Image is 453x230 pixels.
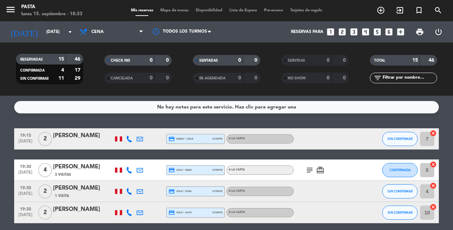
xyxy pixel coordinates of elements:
i: looks_4 [361,27,370,37]
i: looks_6 [384,27,394,37]
span: [DATE] [17,213,34,221]
i: cancel [430,161,437,168]
span: [DATE] [17,170,34,178]
span: 19:30 [17,162,34,170]
strong: 0 [254,58,259,63]
span: [DATE] [17,139,34,147]
button: SIN CONFIRMAR [382,132,418,146]
strong: 29 [75,76,82,81]
span: visa * 5246 [168,188,191,195]
strong: 0 [343,58,347,63]
span: stripe [212,189,223,193]
span: A la carta [229,190,245,192]
i: cancel [430,203,437,211]
i: credit_card [168,136,175,142]
span: Reservas para [291,29,323,34]
strong: 17 [75,68,82,73]
i: credit_card [168,167,175,173]
span: SIN CONFIRMAR [388,211,413,214]
span: Mis reservas [127,9,157,12]
i: [DATE] [5,24,43,40]
span: stripe [212,168,223,172]
div: lunes 15. septiembre - 18:33 [21,11,82,18]
strong: 0 [238,75,241,80]
span: stripe [212,136,223,141]
span: visa * 5668 [168,167,191,173]
span: SIN CONFIRMAR [388,189,413,193]
span: SENTADAS [199,59,218,62]
strong: 0 [327,58,329,63]
strong: 15 [58,57,64,62]
span: 19:30 [17,204,34,213]
span: Cena [91,29,104,34]
i: credit_card [168,188,175,195]
span: amex * 2518 [168,136,193,142]
span: SIN CONFIRMAR [388,137,413,141]
span: print [415,28,424,36]
strong: 11 [58,76,64,81]
i: menu [5,4,16,15]
span: NO SHOW [288,77,306,80]
strong: 15 [412,58,418,63]
span: stripe [212,210,223,215]
div: [PERSON_NAME] [53,162,113,172]
strong: 0 [150,75,153,80]
div: LOG OUT [429,21,448,43]
strong: 0 [254,75,259,80]
span: CONFIRMADA [390,168,411,172]
span: RE AGENDADA [199,77,225,80]
span: A la carta [229,168,245,171]
div: [PERSON_NAME] [53,205,113,214]
span: CONFIRMADA [20,69,45,72]
i: looks_two [338,27,347,37]
span: SIN CONFIRMAR [20,77,48,80]
span: visa * 4479 [168,209,191,216]
div: No hay notas para este servicio. Haz clic para agregar una [157,103,296,111]
span: [DATE] [17,191,34,200]
span: 2 [38,206,52,220]
span: 19:30 [17,183,34,191]
button: CONFIRMADA [382,163,418,177]
strong: 0 [166,58,170,63]
input: Filtrar por nombre... [382,74,437,82]
i: cancel [430,130,437,137]
i: add_box [396,27,405,37]
i: search [434,6,442,15]
strong: 0 [327,75,329,80]
span: Lista de Espera [226,9,260,12]
span: Pre-acceso [260,9,287,12]
strong: 0 [166,75,170,80]
span: 3 Visitas [55,172,71,178]
span: 1 Visita [55,193,69,199]
div: [PERSON_NAME] [53,184,113,193]
span: CHECK INS [111,59,130,62]
strong: 0 [343,75,347,80]
span: 2 [38,184,52,198]
span: TOTAL [374,59,385,62]
strong: 4 [61,68,64,73]
span: 2 [38,132,52,146]
span: Disponibilidad [192,9,226,12]
i: card_giftcard [316,166,325,174]
span: CANCELADA [111,77,133,80]
span: RESERVADAS [20,58,43,61]
button: SIN CONFIRMAR [382,184,418,198]
button: menu [5,4,16,17]
i: looks_one [326,27,335,37]
div: [PERSON_NAME] [53,131,113,140]
strong: 0 [238,58,241,63]
i: credit_card [168,209,175,216]
i: cancel [430,182,437,189]
div: Pasta [21,4,82,11]
strong: 0 [150,58,153,63]
i: exit_to_app [396,6,404,15]
i: turned_in_not [415,6,423,15]
i: power_settings_new [434,28,443,36]
button: SIN CONFIRMAR [382,206,418,220]
span: A la carta [229,211,245,214]
i: add_circle_outline [377,6,385,15]
span: Mapa de mesas [157,9,192,12]
i: looks_5 [373,27,382,37]
i: subject [305,166,314,174]
span: Tarjetas de regalo [287,9,326,12]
